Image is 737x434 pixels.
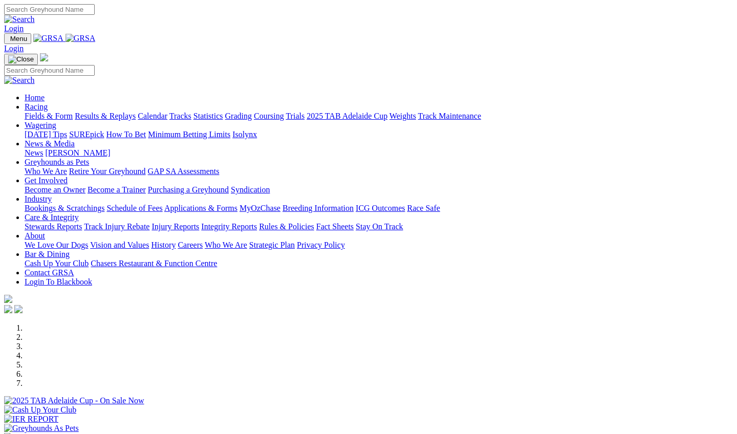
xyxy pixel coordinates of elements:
[45,148,110,157] a: [PERSON_NAME]
[254,112,284,120] a: Coursing
[88,185,146,194] a: Become a Trainer
[307,112,387,120] a: 2025 TAB Adelaide Cup
[25,167,733,176] div: Greyhounds as Pets
[148,167,220,176] a: GAP SA Assessments
[25,222,82,231] a: Stewards Reports
[193,112,223,120] a: Statistics
[356,222,403,231] a: Stay On Track
[297,241,345,249] a: Privacy Policy
[84,222,149,231] a: Track Injury Rebate
[25,204,104,212] a: Bookings & Scratchings
[25,112,733,121] div: Racing
[151,222,199,231] a: Injury Reports
[356,204,405,212] a: ICG Outcomes
[25,93,45,102] a: Home
[164,204,237,212] a: Applications & Forms
[8,55,34,63] img: Close
[4,4,95,15] input: Search
[4,295,12,303] img: logo-grsa-white.png
[25,213,79,222] a: Care & Integrity
[14,305,23,313] img: twitter.svg
[25,185,733,194] div: Get Involved
[283,204,354,212] a: Breeding Information
[138,112,167,120] a: Calendar
[25,167,67,176] a: Who We Are
[25,194,52,203] a: Industry
[178,241,203,249] a: Careers
[4,76,35,85] img: Search
[4,65,95,76] input: Search
[69,167,146,176] a: Retire Your Greyhound
[201,222,257,231] a: Integrity Reports
[25,241,733,250] div: About
[148,130,230,139] a: Minimum Betting Limits
[205,241,247,249] a: Who We Are
[25,185,85,194] a: Become an Owner
[240,204,280,212] a: MyOzChase
[66,34,96,43] img: GRSA
[25,250,70,258] a: Bar & Dining
[25,148,733,158] div: News & Media
[231,185,270,194] a: Syndication
[169,112,191,120] a: Tracks
[69,130,104,139] a: SUREpick
[418,112,481,120] a: Track Maintenance
[106,204,162,212] a: Schedule of Fees
[25,139,75,148] a: News & Media
[25,231,45,240] a: About
[4,15,35,24] img: Search
[259,222,314,231] a: Rules & Policies
[389,112,416,120] a: Weights
[40,53,48,61] img: logo-grsa-white.png
[4,24,24,33] a: Login
[10,35,27,42] span: Menu
[106,130,146,139] a: How To Bet
[151,241,176,249] a: History
[25,148,43,157] a: News
[148,185,229,194] a: Purchasing a Greyhound
[25,204,733,213] div: Industry
[25,130,733,139] div: Wagering
[232,130,257,139] a: Isolynx
[316,222,354,231] a: Fact Sheets
[25,259,733,268] div: Bar & Dining
[25,112,73,120] a: Fields & Form
[25,130,67,139] a: [DATE] Tips
[90,241,149,249] a: Vision and Values
[25,176,68,185] a: Get Involved
[25,121,56,129] a: Wagering
[249,241,295,249] a: Strategic Plan
[407,204,440,212] a: Race Safe
[25,241,88,249] a: We Love Our Dogs
[4,424,79,433] img: Greyhounds As Pets
[225,112,252,120] a: Grading
[4,415,58,424] img: IER REPORT
[4,305,12,313] img: facebook.svg
[4,396,144,405] img: 2025 TAB Adelaide Cup - On Sale Now
[25,277,92,286] a: Login To Blackbook
[25,102,48,111] a: Racing
[4,33,31,44] button: Toggle navigation
[91,259,217,268] a: Chasers Restaurant & Function Centre
[25,222,733,231] div: Care & Integrity
[75,112,136,120] a: Results & Replays
[286,112,305,120] a: Trials
[4,54,38,65] button: Toggle navigation
[33,34,63,43] img: GRSA
[4,44,24,53] a: Login
[25,268,74,277] a: Contact GRSA
[25,158,89,166] a: Greyhounds as Pets
[25,259,89,268] a: Cash Up Your Club
[4,405,76,415] img: Cash Up Your Club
